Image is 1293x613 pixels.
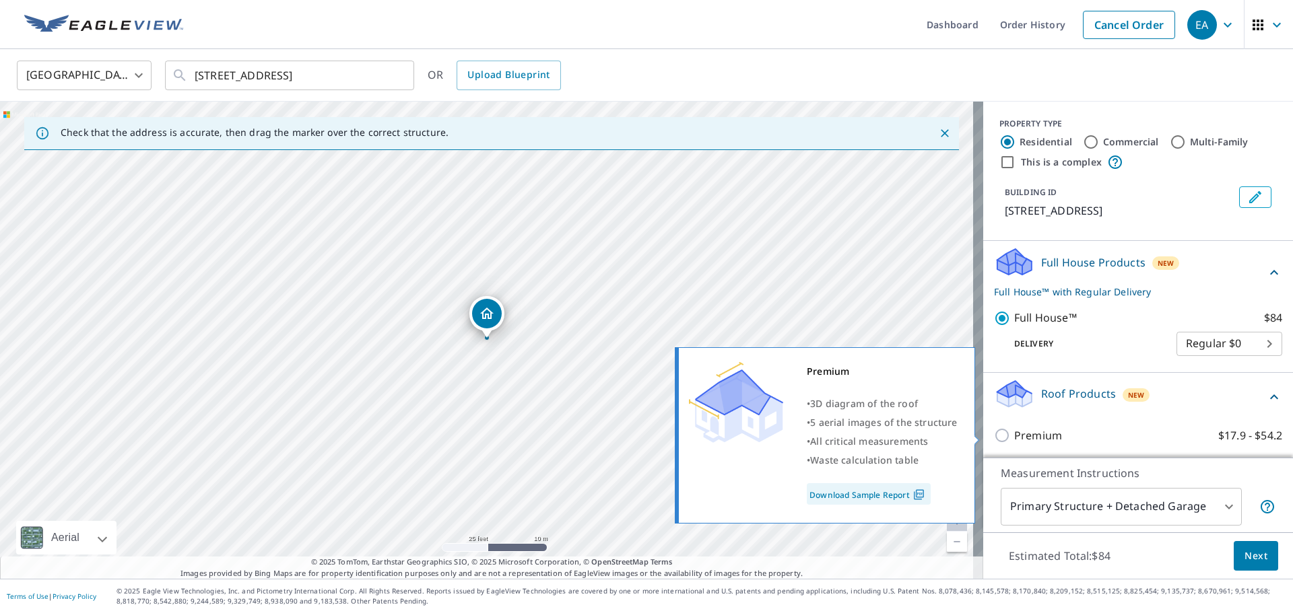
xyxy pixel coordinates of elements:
[810,454,919,466] span: Waste calculation table
[910,489,928,501] img: Pdf Icon
[1083,11,1175,39] a: Cancel Order
[1041,254,1146,271] p: Full House Products
[689,362,783,443] img: Premium
[53,591,96,601] a: Privacy Policy
[1103,135,1159,149] label: Commercial
[17,57,152,94] div: [GEOGRAPHIC_DATA]
[1014,427,1062,444] p: Premium
[994,285,1266,299] p: Full House™ with Regular Delivery
[994,378,1282,417] div: Roof ProductsNew
[810,416,957,429] span: 5 aerial images of the structure
[1005,186,1057,198] p: BUILDING ID
[467,67,550,83] span: Upload Blueprint
[7,591,48,601] a: Terms of Use
[998,541,1121,571] p: Estimated Total: $84
[117,586,1286,606] p: © 2025 Eagle View Technologies, Inc. and Pictometry International Corp. All Rights Reserved. Repo...
[936,124,954,142] button: Close
[47,521,84,554] div: Aerial
[999,118,1277,130] div: PROPERTY TYPE
[807,394,958,413] div: •
[7,592,96,600] p: |
[807,362,958,381] div: Premium
[994,246,1282,299] div: Full House ProductsNewFull House™ with Regular Delivery
[807,483,931,505] a: Download Sample Report
[1190,135,1249,149] label: Multi-Family
[1021,155,1102,169] label: This is a complex
[1001,465,1275,481] p: Measurement Instructions
[1001,488,1242,526] div: Primary Structure + Detached Garage
[1176,325,1282,363] div: Regular $0
[947,532,967,552] a: Current Level 20, Zoom Out
[1020,135,1072,149] label: Residential
[1239,186,1271,208] button: Edit building 1
[994,338,1176,350] p: Delivery
[807,432,958,451] div: •
[807,413,958,432] div: •
[1259,499,1275,515] span: Your report will include the primary structure and a detached garage if one exists.
[1158,258,1174,268] span: New
[810,397,918,410] span: 3D diagram of the roof
[1264,310,1282,326] p: $84
[591,556,648,567] a: OpenStreetMap
[195,57,387,94] input: Search by address or latitude-longitude
[807,451,958,470] div: •
[469,296,504,338] div: Dropped pin, building 1, Residential property, 35 S Sicily Way Vineyard, UT 84059
[311,556,673,568] span: © 2025 TomTom, Earthstar Geographics SIO, © 2025 Microsoft Corporation, ©
[457,61,560,90] a: Upload Blueprint
[810,435,928,447] span: All critical measurements
[1187,10,1217,40] div: EA
[61,127,449,139] p: Check that the address is accurate, then drag the marker over the correct structure.
[1128,390,1145,400] span: New
[1014,310,1077,326] p: Full House™
[1005,203,1234,219] p: [STREET_ADDRESS]
[428,61,561,90] div: OR
[1218,427,1282,444] p: $17.9 - $54.2
[16,521,117,554] div: Aerial
[24,15,183,35] img: EV Logo
[651,556,673,567] a: Terms
[1245,548,1267,565] span: Next
[1041,386,1116,402] p: Roof Products
[1234,541,1278,571] button: Next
